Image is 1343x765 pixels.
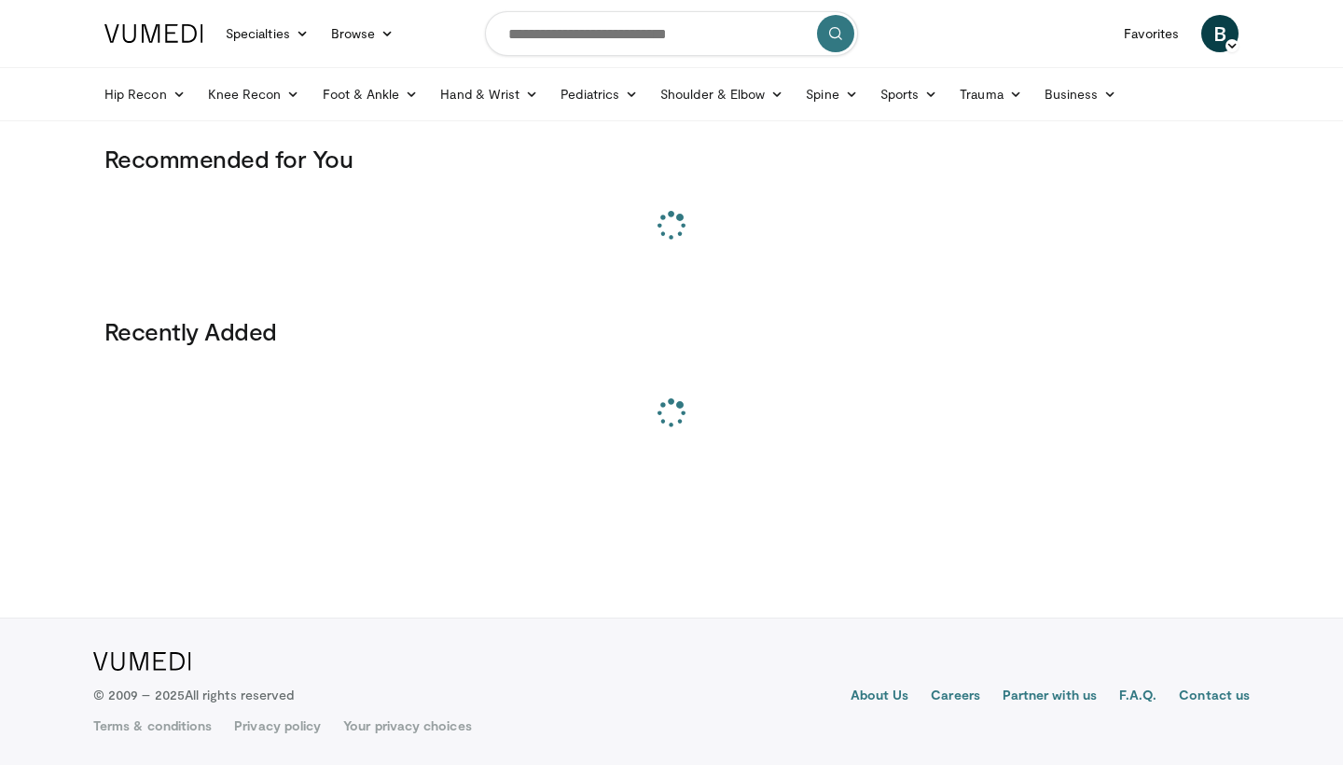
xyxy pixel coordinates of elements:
a: Contact us [1179,686,1250,708]
p: © 2009 – 2025 [93,686,294,704]
a: F.A.Q. [1119,686,1156,708]
img: VuMedi Logo [104,24,203,43]
a: Careers [931,686,980,708]
a: Hip Recon [93,76,197,113]
a: Terms & conditions [93,716,212,735]
a: Your privacy choices [343,716,471,735]
h3: Recently Added [104,316,1239,346]
a: Spine [795,76,868,113]
a: Knee Recon [197,76,312,113]
a: Hand & Wrist [429,76,549,113]
a: Privacy policy [234,716,321,735]
input: Search topics, interventions [485,11,858,56]
a: Trauma [948,76,1033,113]
a: Shoulder & Elbow [649,76,795,113]
a: Browse [320,15,406,52]
a: Favorites [1113,15,1190,52]
span: All rights reserved [185,687,294,702]
a: B [1201,15,1239,52]
img: VuMedi Logo [93,652,191,671]
a: Specialties [215,15,320,52]
a: Sports [869,76,949,113]
h3: Recommended for You [104,144,1239,174]
a: Partner with us [1003,686,1097,708]
a: Foot & Ankle [312,76,430,113]
a: Business [1033,76,1128,113]
a: About Us [851,686,909,708]
a: Pediatrics [549,76,649,113]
